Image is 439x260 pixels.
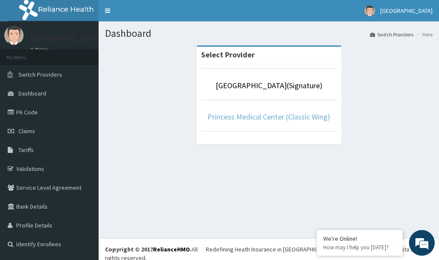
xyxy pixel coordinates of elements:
[18,146,34,154] span: Tariffs
[364,6,375,16] img: User Image
[153,245,190,253] a: RelianceHMO
[414,31,433,38] li: Here
[206,245,433,254] div: Redefining Heath Insurance in [GEOGRAPHIC_DATA] using Telemedicine and Data Science!
[105,28,433,39] h1: Dashboard
[18,90,46,97] span: Dashboard
[380,7,433,15] span: [GEOGRAPHIC_DATA]
[207,112,330,122] a: Princess Medical Center (Classic Wing)
[216,81,322,90] a: [GEOGRAPHIC_DATA](Signature)
[4,26,24,45] img: User Image
[323,235,396,242] div: We're Online!
[18,127,35,135] span: Claims
[370,31,413,38] a: Switch Providers
[30,35,101,42] p: [GEOGRAPHIC_DATA]
[30,47,51,53] a: Online
[18,71,62,78] span: Switch Providers
[201,50,255,60] strong: Select Provider
[323,244,396,251] p: How may I help you today?
[105,245,192,253] strong: Copyright © 2017 .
